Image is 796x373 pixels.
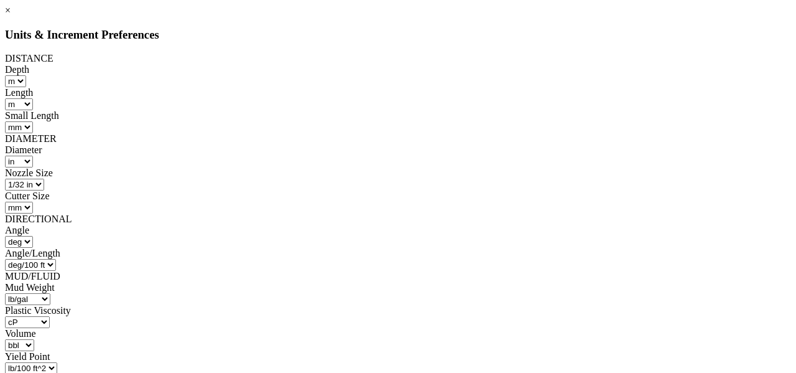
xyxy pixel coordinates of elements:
a: × [5,5,11,16]
label: Small Length [5,110,59,121]
span: MUD/FLUID [5,271,60,281]
label: Cutter Size [5,191,50,201]
label: Depth [5,64,29,75]
label: Plastic Viscosity [5,305,71,316]
label: Angle [5,225,29,235]
label: Diameter [5,144,42,155]
label: Angle/Length [5,248,60,258]
label: Volume [5,328,35,339]
h3: Units & Increment Preferences [5,28,791,42]
label: Length [5,87,33,98]
span: DIRECTIONAL [5,214,72,224]
label: Mud Weight [5,282,55,293]
label: Yield Point [5,351,50,362]
label: Nozzle Size [5,168,53,178]
span: DIAMETER [5,133,57,144]
span: DISTANCE [5,53,53,64]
